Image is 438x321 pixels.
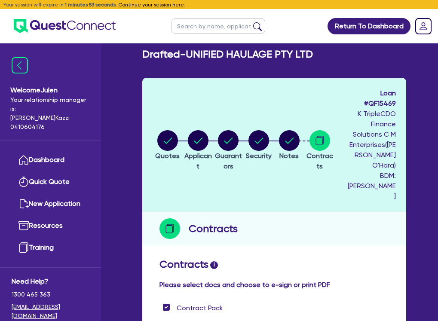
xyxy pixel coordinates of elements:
span: Loan # QF15469 [347,88,395,109]
h2: Drafted - UNIFIED HAULAGE PTY LTD [142,48,313,61]
a: Quick Quote [12,171,89,193]
h2: Contracts [189,221,238,236]
span: 1300 465 363 [12,290,89,299]
a: New Application [12,193,89,215]
a: Resources [12,215,89,237]
img: quest-connect-logo-blue [14,19,116,33]
button: Applicant [183,130,213,172]
button: Guarantors [213,130,244,172]
span: BDM: [PERSON_NAME] [347,171,395,202]
span: Guarantors [215,152,242,170]
span: Your relationship manager is: [PERSON_NAME] Kazzi 0410604176 [10,95,91,131]
a: [EMAIL_ADDRESS][DOMAIN_NAME] [12,303,89,321]
a: Return To Dashboard [328,18,410,34]
img: quick-quote [18,177,29,187]
a: Training [12,237,89,259]
span: Notes [279,152,299,160]
span: Applicant [184,152,212,170]
a: Dashboard [12,149,89,171]
button: Security [245,130,272,162]
button: Contracts [304,130,335,172]
img: icon-menu-close [12,57,28,73]
span: K TripleCDO Finance Solutions C M Enterprises ( [PERSON_NAME] O'Hara ) [349,110,396,169]
h4: Please select docs and choose to e-sign or print PDF [159,281,389,289]
span: i [210,261,218,269]
img: new-application [18,199,29,209]
span: Need Help? [12,276,89,287]
input: Search by name, application ID or mobile number... [172,18,265,34]
h2: Contracts [159,258,389,271]
span: 1 minutes 53 seconds [65,2,116,8]
span: Contracts [306,152,333,170]
a: Dropdown toggle [412,15,435,37]
button: Continue your session here. [118,1,185,9]
img: training [18,242,29,253]
span: Welcome Julen [10,85,91,95]
button: Quotes [155,130,180,162]
img: step-icon [159,218,180,239]
button: Notes [279,130,300,162]
span: Security [246,152,272,160]
img: resources [18,220,29,231]
label: Contract Pack [177,303,223,313]
span: Quotes [155,152,180,160]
